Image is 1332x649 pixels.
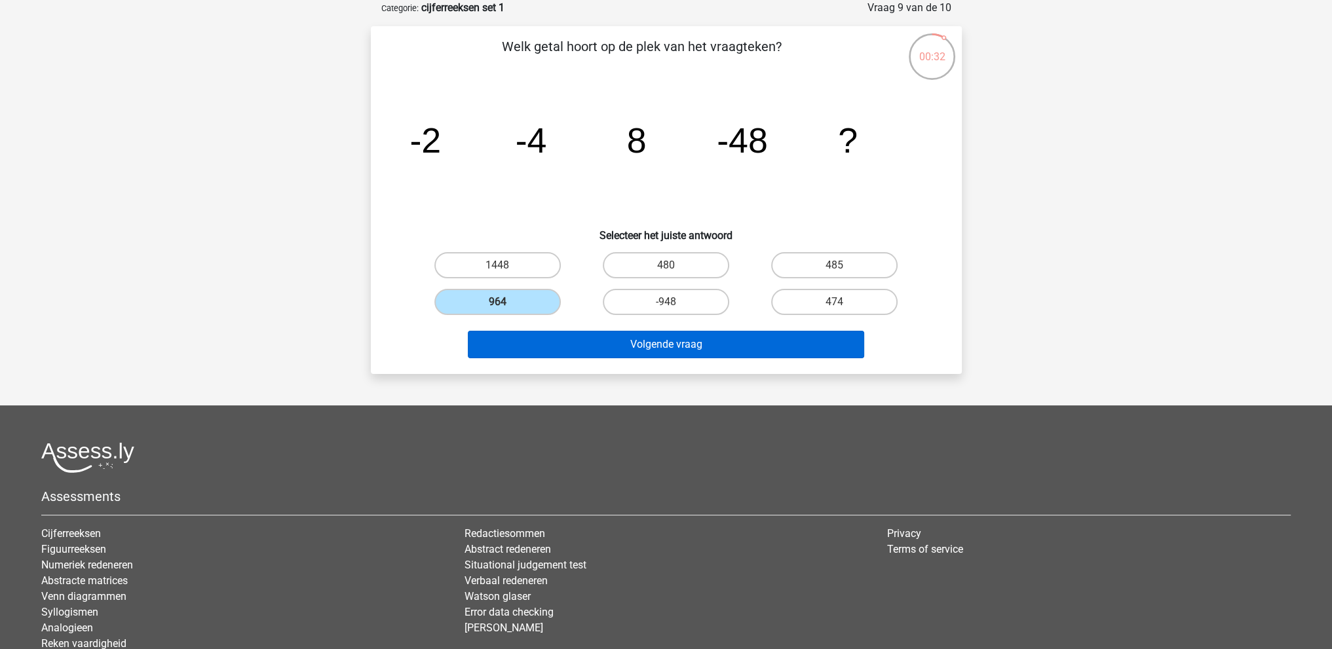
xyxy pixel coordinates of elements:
[465,559,586,571] a: Situational judgement test
[41,606,98,618] a: Syllogismen
[41,442,134,473] img: Assessly logo
[392,37,892,76] p: Welk getal hoort op de plek van het vraagteken?
[41,527,101,540] a: Cijferreeksen
[465,574,548,587] a: Verbaal redeneren
[392,219,941,242] h6: Selecteer het juiste antwoord
[41,574,128,587] a: Abstracte matrices
[434,289,561,315] label: 964
[41,489,1291,504] h5: Assessments
[409,121,441,160] tspan: -2
[603,289,729,315] label: -948
[771,289,898,315] label: 474
[434,252,561,278] label: 1448
[41,590,126,603] a: Venn diagrammen
[603,252,729,278] label: 480
[465,543,551,555] a: Abstract redeneren
[838,121,858,160] tspan: ?
[381,3,419,13] small: Categorie:
[887,543,963,555] a: Terms of service
[465,590,531,603] a: Watson glaser
[887,527,921,540] a: Privacy
[41,559,133,571] a: Numeriek redeneren
[465,527,545,540] a: Redactiesommen
[515,121,546,160] tspan: -4
[771,252,898,278] label: 485
[465,606,554,618] a: Error data checking
[41,621,93,634] a: Analogieen
[41,543,106,555] a: Figuurreeksen
[465,621,543,634] a: [PERSON_NAME]
[717,121,768,160] tspan: -48
[626,121,646,160] tspan: 8
[468,331,864,358] button: Volgende vraag
[421,1,504,14] strong: cijferreeksen set 1
[907,32,957,65] div: 00:32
